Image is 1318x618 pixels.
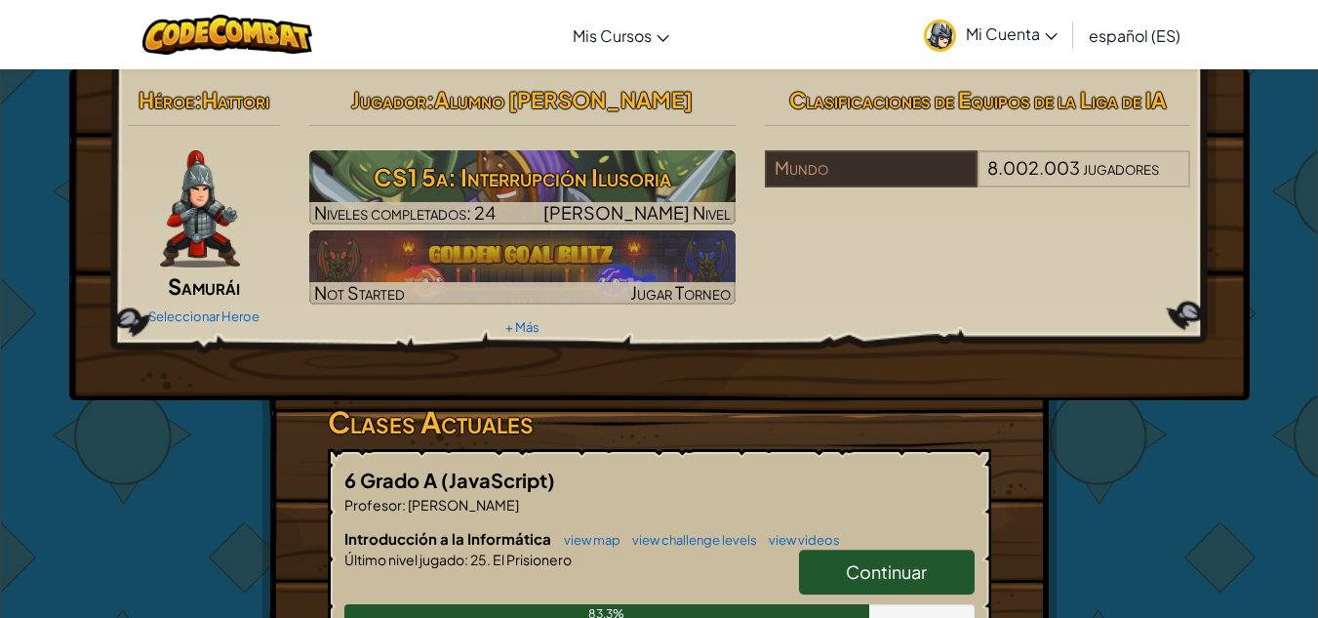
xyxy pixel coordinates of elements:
[142,15,313,55] img: CodeCombat logo
[543,201,731,224] span: [PERSON_NAME] Nivel
[1083,156,1159,179] span: jugadores
[344,551,464,568] span: Último nivel jugado
[554,532,620,548] a: view map
[314,201,496,224] span: Niveles completados: 24
[846,560,927,583] span: Continuar
[309,230,736,305] a: Not StartedJugar Torneo
[563,9,679,62] a: Mis Cursos
[765,150,978,187] div: Mundo
[406,496,519,514] span: [PERSON_NAME]
[309,155,736,199] h3: CS1 5a: Interrupción Ilusoria
[314,281,405,304] span: Not Started
[759,532,840,548] a: view videos
[344,468,441,492] span: 6 Grado A
[139,86,194,113] span: Héroe
[622,532,757,548] a: view challenge levels
[987,156,1080,179] span: 8.002.003
[344,529,554,548] span: Introducción a la Informática
[434,86,693,113] span: Alumno [PERSON_NAME]
[426,86,434,113] span: :
[630,281,731,304] span: Jugar Torneo
[148,309,260,324] a: Seleccionar Heroe
[351,86,426,113] span: Jugador
[168,272,240,300] span: Samurái
[914,4,1067,65] a: Mi Cuenta
[402,496,406,514] span: :
[1089,25,1180,46] span: español (ES)
[1079,9,1190,62] a: español (ES)
[573,25,652,46] span: Mis Cursos
[160,150,240,268] img: samurai.pose.png
[328,400,991,444] h3: Clases Actuales
[202,86,269,113] span: Hattori
[505,319,539,335] a: + Más
[966,23,1058,44] span: Mi Cuenta
[194,86,202,113] span: :
[765,169,1191,191] a: Mundo8.002.003jugadores
[491,551,572,568] span: El Prisionero
[924,20,956,52] img: avatar
[309,230,736,305] img: Golden Goal
[468,551,491,568] span: 25.
[789,86,1167,113] span: Clasificaciones de Equipos de la Liga de IA
[309,150,736,225] img: CS1 5a: Interrupción Ilusoria
[441,468,555,492] span: (JavaScript)
[344,496,402,514] span: Profesor
[464,551,468,568] span: :
[309,150,736,225] a: Jugar Siguiente Nivel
